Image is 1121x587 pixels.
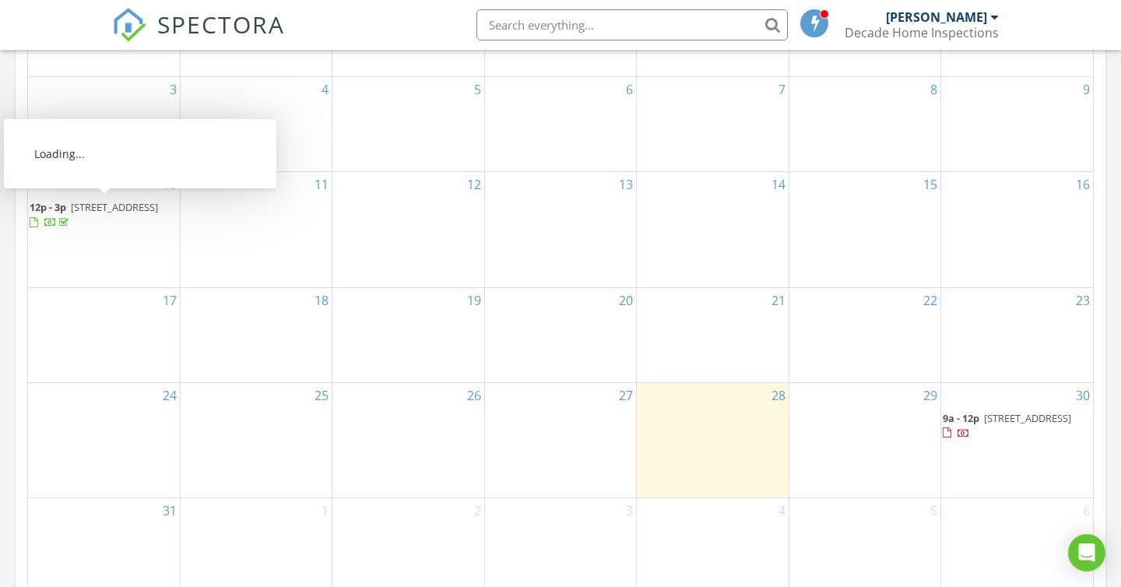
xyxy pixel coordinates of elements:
a: Go to August 21, 2025 [768,288,789,313]
td: Go to August 21, 2025 [637,287,789,382]
a: Go to August 24, 2025 [160,383,180,408]
a: Go to August 10, 2025 [160,172,180,197]
a: Go to August 18, 2025 [311,288,332,313]
a: Go to September 3, 2025 [623,498,636,523]
td: Go to August 24, 2025 [28,382,180,497]
a: Go to August 11, 2025 [311,172,332,197]
img: The Best Home Inspection Software - Spectora [112,8,146,42]
a: Go to August 22, 2025 [920,288,940,313]
a: Go to August 9, 2025 [1080,77,1093,102]
td: Go to August 6, 2025 [484,77,636,172]
td: Go to August 15, 2025 [789,172,940,287]
a: Go to August 4, 2025 [318,77,332,102]
td: Go to August 23, 2025 [941,287,1093,382]
a: Go to August 16, 2025 [1073,172,1093,197]
input: Search everything... [476,9,788,40]
span: [STREET_ADDRESS] [71,200,158,214]
a: Go to September 5, 2025 [927,498,940,523]
a: Go to August 8, 2025 [927,77,940,102]
td: Go to August 3, 2025 [28,77,180,172]
td: Go to August 18, 2025 [180,287,332,382]
a: Go to August 5, 2025 [471,77,484,102]
a: Go to August 30, 2025 [1073,383,1093,408]
a: SPECTORA [112,21,285,54]
a: Go to August 3, 2025 [167,77,180,102]
td: Go to August 9, 2025 [941,77,1093,172]
a: Go to August 15, 2025 [920,172,940,197]
a: 9a - 12p [STREET_ADDRESS] [943,411,1071,440]
span: [STREET_ADDRESS] [984,411,1071,425]
a: Go to August 20, 2025 [616,288,636,313]
span: SPECTORA [157,8,285,40]
span: 12p - 3p [30,200,66,214]
td: Go to August 27, 2025 [484,382,636,497]
td: Go to August 29, 2025 [789,382,940,497]
a: Go to September 1, 2025 [318,498,332,523]
a: Go to August 6, 2025 [623,77,636,102]
a: 12p - 3p [STREET_ADDRESS] [30,199,178,232]
a: Go to August 17, 2025 [160,288,180,313]
a: Go to September 4, 2025 [775,498,789,523]
a: Go to August 28, 2025 [768,383,789,408]
td: Go to August 20, 2025 [484,287,636,382]
td: Go to August 16, 2025 [941,172,1093,287]
td: Go to August 26, 2025 [332,382,484,497]
a: Go to August 26, 2025 [464,383,484,408]
td: Go to August 10, 2025 [28,172,180,287]
td: Go to August 13, 2025 [484,172,636,287]
td: Go to August 17, 2025 [28,287,180,382]
a: Go to August 31, 2025 [160,498,180,523]
td: Go to August 8, 2025 [789,77,940,172]
td: Go to August 12, 2025 [332,172,484,287]
a: Go to August 7, 2025 [775,77,789,102]
a: Go to August 14, 2025 [768,172,789,197]
a: Go to August 27, 2025 [616,383,636,408]
a: Go to August 25, 2025 [311,383,332,408]
a: Go to August 19, 2025 [464,288,484,313]
a: Go to August 12, 2025 [464,172,484,197]
td: Go to August 4, 2025 [180,77,332,172]
td: Go to August 14, 2025 [637,172,789,287]
a: Go to September 6, 2025 [1080,498,1093,523]
a: 12p - 3p [STREET_ADDRESS] [30,200,158,229]
td: Go to August 22, 2025 [789,287,940,382]
td: Go to August 30, 2025 [941,382,1093,497]
td: Go to August 19, 2025 [332,287,484,382]
a: Go to August 29, 2025 [920,383,940,408]
a: Go to August 13, 2025 [616,172,636,197]
td: Go to August 11, 2025 [180,172,332,287]
td: Go to August 28, 2025 [637,382,789,497]
td: Go to August 5, 2025 [332,77,484,172]
span: 9a - 12p [943,411,979,425]
a: Go to September 2, 2025 [471,498,484,523]
div: [PERSON_NAME] [886,9,987,25]
td: Go to August 7, 2025 [637,77,789,172]
div: Decade Home Inspections [845,25,999,40]
div: Open Intercom Messenger [1068,534,1105,571]
a: Go to August 23, 2025 [1073,288,1093,313]
td: Go to August 25, 2025 [180,382,332,497]
a: 9a - 12p [STREET_ADDRESS] [943,409,1091,443]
